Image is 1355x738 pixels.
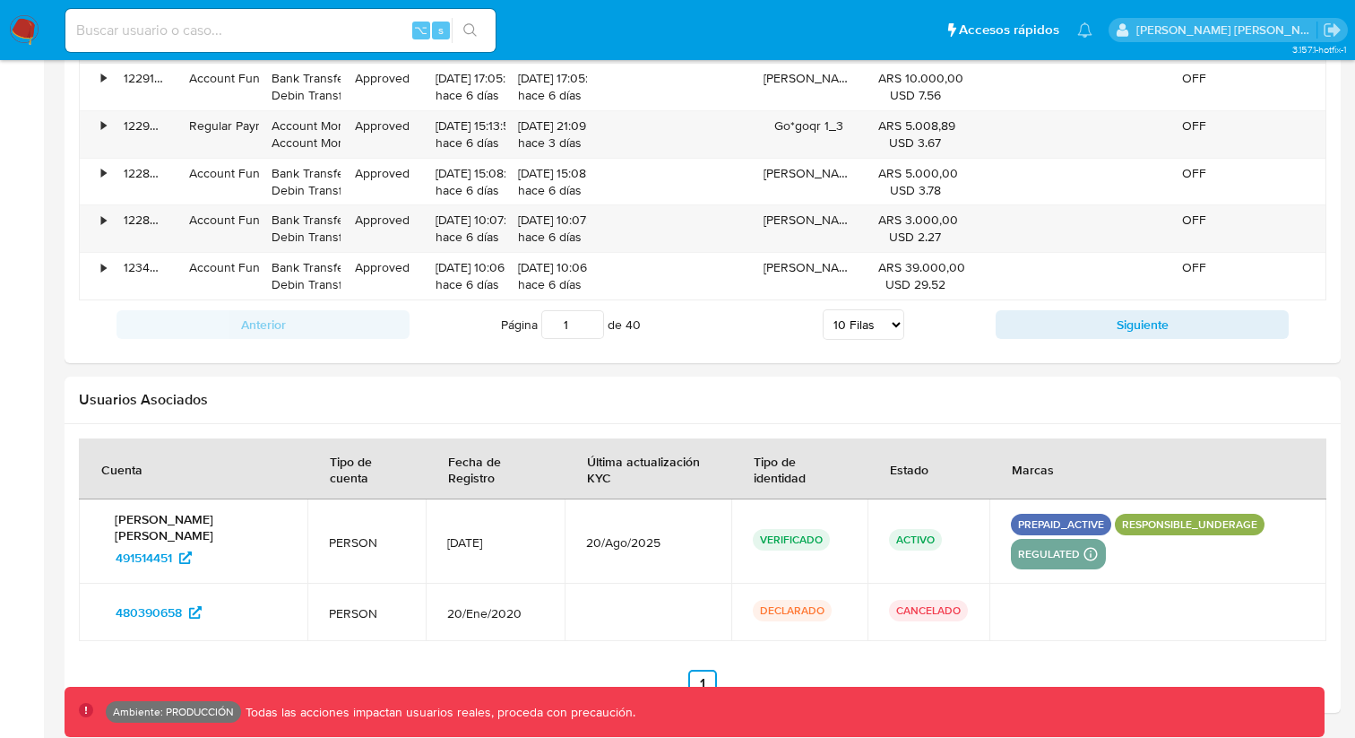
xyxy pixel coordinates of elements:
[1323,21,1342,39] a: Salir
[959,21,1059,39] span: Accesos rápidos
[65,19,496,42] input: Buscar usuario o caso...
[438,22,444,39] span: s
[1292,42,1346,56] span: 3.157.1-hotfix-1
[79,391,1326,409] h2: Usuarios Asociados
[1136,22,1317,39] p: edwin.alonso@mercadolibre.com.co
[241,704,635,721] p: Todas las acciones impactan usuarios reales, proceda con precaución.
[1077,22,1092,38] a: Notificaciones
[452,18,488,43] button: search-icon
[414,22,427,39] span: ⌥
[113,708,234,716] p: Ambiente: PRODUCCIÓN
